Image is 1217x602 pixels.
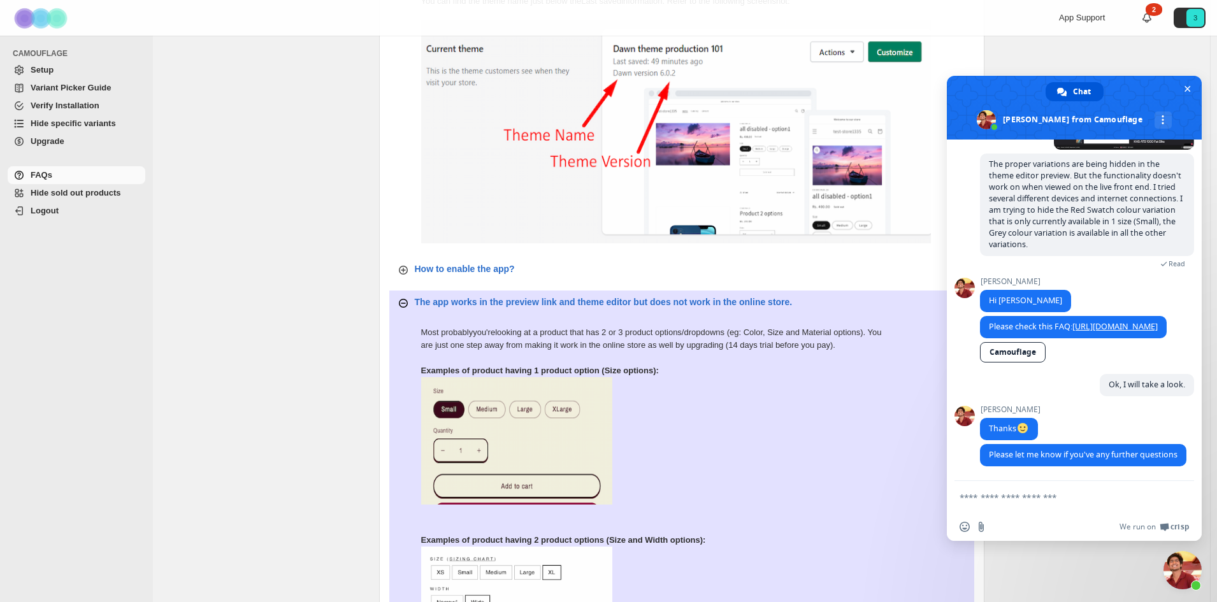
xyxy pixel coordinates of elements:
[8,166,145,184] a: FAQs
[31,118,116,128] span: Hide specific variants
[8,97,145,115] a: Verify Installation
[13,48,147,59] span: CAMOUFLAGE
[976,522,986,532] span: Send a file
[389,257,974,280] button: How to enable the app?
[421,366,659,375] strong: Examples of product having 1 product option (Size options):
[421,377,612,505] img: camouflage-swatch-1
[989,159,1183,250] span: The proper variations are being hidden in the theme editor preview. But the functionality doesn't...
[1193,14,1197,22] text: 3
[421,20,931,243] img: find-theme-name
[1059,13,1105,22] span: App Support
[415,262,515,275] p: How to enable the app?
[31,83,111,92] span: Variant Picker Guide
[1169,259,1185,268] span: Read
[1109,379,1185,390] span: Ok, I will take a look.
[1120,522,1189,532] a: We run onCrisp
[10,1,74,36] img: Camouflage
[960,492,1161,503] textarea: Compose your message...
[989,423,1029,434] span: Thanks
[415,296,793,308] p: The app works in the preview link and theme editor but does not work in the online store.
[389,290,974,313] button: The app works in the preview link and theme editor but does not work in the online store.
[1155,111,1172,129] div: More channels
[31,206,59,215] span: Logout
[1072,321,1158,332] a: [URL][DOMAIN_NAME]
[31,188,121,197] span: Hide sold out products
[1146,3,1162,16] div: 2
[8,61,145,79] a: Setup
[8,184,145,202] a: Hide sold out products
[8,202,145,220] a: Logout
[989,295,1062,306] span: Hi [PERSON_NAME]
[31,136,64,146] span: Upgrade
[31,65,54,75] span: Setup
[1186,9,1204,27] span: Avatar with initials 3
[421,535,706,545] strong: Examples of product having 2 product options (Size and Width options):
[980,342,1046,362] a: Camouflage
[1141,11,1153,24] a: 2
[1163,551,1202,589] div: Close chat
[31,101,99,110] span: Verify Installation
[980,405,1041,414] span: [PERSON_NAME]
[960,522,970,532] span: Insert an emoji
[8,115,145,133] a: Hide specific variants
[1046,82,1104,101] div: Chat
[1073,82,1091,101] span: Chat
[1181,82,1194,96] span: Close chat
[1174,8,1206,28] button: Avatar with initials 3
[989,449,1177,460] span: Please let me know if you've any further questions
[8,79,145,97] a: Variant Picker Guide
[8,133,145,150] a: Upgrade
[980,277,1071,286] span: [PERSON_NAME]
[421,326,889,352] p: Most probably you're looking at a product that has 2 or 3 product options/dropdowns (eg: Color, S...
[31,170,52,180] span: FAQs
[1120,522,1156,532] span: We run on
[1170,522,1189,532] span: Crisp
[989,321,1158,332] span: Please check this FAQ:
